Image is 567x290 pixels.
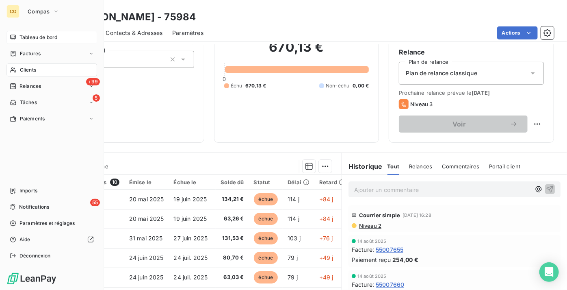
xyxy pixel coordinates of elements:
span: 27 juin 2025 [174,235,208,242]
span: Contacts & Adresses [106,29,162,37]
img: Logo LeanPay [6,272,57,285]
span: +49 j [319,274,333,281]
span: +99 [86,78,100,85]
span: Déconnexion [19,252,51,259]
span: Plan de relance classique [406,69,477,77]
span: 114 j [288,196,299,203]
span: Niveau 2 [358,222,381,229]
span: Relances [19,83,41,90]
h6: Historique [342,161,383,171]
span: 79 j [288,254,298,261]
span: Échu [231,82,242,89]
span: +84 j [319,196,333,203]
span: Courrier simple [359,212,400,218]
span: Commentaires [442,163,479,170]
span: 103 j [288,235,301,242]
span: Portail client [489,163,520,170]
span: 63,03 € [221,273,244,281]
span: Facture : [352,280,374,289]
span: Prochaine relance prévue le [399,89,544,96]
span: 55007660 [376,280,404,289]
span: 55 [90,199,100,206]
span: 24 juin 2025 [129,274,164,281]
span: Paiements [20,115,45,122]
span: 79 j [288,274,298,281]
button: Voir [399,116,528,133]
span: 20 mai 2025 [129,196,164,203]
span: Compas [28,8,50,15]
span: 5 [93,94,100,102]
div: Statut [254,179,278,185]
span: 134,21 € [221,195,244,203]
div: Émise le [129,179,164,185]
span: Non-échu [326,82,349,89]
span: 10 [110,179,119,186]
div: Retard [319,179,345,185]
span: 0 [223,76,226,82]
span: +84 j [319,215,333,222]
span: échue [254,213,278,225]
span: Paramètres [172,29,203,37]
span: 24 juil. 2025 [174,274,208,281]
span: 14 août 2025 [357,239,387,244]
span: Clients [20,66,36,74]
span: 114 j [288,215,299,222]
a: Aide [6,233,97,246]
span: 131,53 € [221,234,244,242]
div: Délai [288,179,309,185]
span: Paiement reçu [352,255,391,264]
div: CO [6,5,19,18]
span: échue [254,271,278,283]
span: 80,70 € [221,254,244,262]
div: Solde dû [221,179,244,185]
span: 24 juin 2025 [129,254,164,261]
span: +76 j [319,235,333,242]
span: échue [254,252,278,264]
span: Aide [19,236,30,243]
span: 19 juin 2025 [174,196,207,203]
div: Échue le [174,179,211,185]
span: Voir [409,121,510,127]
span: [DATE] [472,89,490,96]
span: Tableau de bord [19,34,57,41]
h6: Relance [399,47,544,57]
span: Paramètres et réglages [19,220,75,227]
span: 19 juin 2025 [174,215,207,222]
span: 63,26 € [221,215,244,223]
span: 254,00 € [392,255,418,264]
span: 20 mai 2025 [129,215,164,222]
span: +49 j [319,254,333,261]
span: Factures [20,50,41,57]
span: Tout [387,163,400,170]
span: échue [254,232,278,244]
h3: [PERSON_NAME] - 75984 [71,10,196,24]
span: 670,13 € [245,82,266,89]
span: Notifications [19,203,49,211]
button: Actions [497,26,538,39]
span: 55007655 [376,245,403,254]
span: 0,00 € [353,82,369,89]
span: [DATE] 16:28 [403,213,431,218]
h2: 670,13 € [224,39,369,63]
span: 14 août 2025 [357,274,387,279]
span: Relances [409,163,432,170]
span: 24 juil. 2025 [174,254,208,261]
span: Tâches [20,99,37,106]
span: Facture : [352,245,374,254]
span: Niveau 3 [410,101,433,107]
span: Imports [19,187,37,194]
span: 31 mai 2025 [129,235,163,242]
span: échue [254,193,278,205]
div: Open Intercom Messenger [539,262,559,282]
